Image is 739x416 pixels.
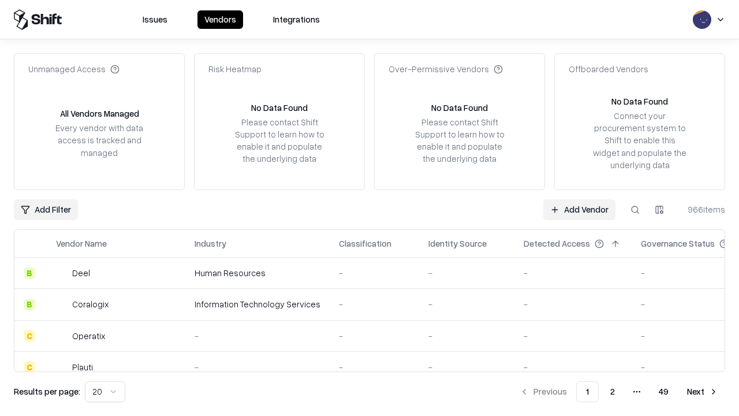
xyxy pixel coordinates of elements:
[14,199,78,220] button: Add Filter
[56,268,68,279] img: Deel
[195,330,320,342] div: -
[524,298,622,310] div: -
[195,298,320,310] div: Information Technology Services
[339,330,410,342] div: -
[72,330,105,342] div: Operatix
[513,381,725,402] nav: pagination
[56,299,68,310] img: Coralogix
[339,361,410,373] div: -
[679,203,725,216] div: 966 items
[389,63,503,75] div: Over-Permissive Vendors
[428,330,505,342] div: -
[232,116,327,165] div: Please contact Shift Support to learn how to enable it and populate the underlying data
[56,330,68,341] img: Operatix
[524,361,622,373] div: -
[339,237,391,250] div: Classification
[524,330,622,342] div: -
[136,10,174,29] button: Issues
[524,237,590,250] div: Detected Access
[412,116,507,165] div: Please contact Shift Support to learn how to enable it and populate the underlying data
[650,381,678,402] button: 49
[339,298,410,310] div: -
[56,361,68,373] img: Plauti
[24,330,35,341] div: C
[14,385,80,398] p: Results per page:
[195,361,320,373] div: -
[543,199,615,220] a: Add Vendor
[428,267,505,279] div: -
[592,110,688,171] div: Connect your procurement system to Shift to enable this widget and populate the underlying data
[524,267,622,279] div: -
[28,63,120,75] div: Unmanaged Access
[197,10,243,29] button: Vendors
[72,267,90,279] div: Deel
[24,268,35,279] div: B
[51,122,147,158] div: Every vendor with data access is tracked and managed
[60,107,139,120] div: All Vendors Managed
[428,298,505,310] div: -
[601,381,624,402] button: 2
[24,299,35,310] div: B
[195,237,226,250] div: Industry
[428,361,505,373] div: -
[680,381,725,402] button: Next
[72,361,93,373] div: Plauti
[576,381,599,402] button: 1
[56,237,107,250] div: Vendor Name
[428,237,487,250] div: Identity Source
[72,298,109,310] div: Coralogix
[641,237,715,250] div: Governance Status
[431,102,488,114] div: No Data Found
[569,63,648,75] div: Offboarded Vendors
[266,10,327,29] button: Integrations
[251,102,308,114] div: No Data Found
[339,267,410,279] div: -
[24,361,35,373] div: C
[195,267,320,279] div: Human Resources
[208,63,262,75] div: Risk Heatmap
[611,95,668,107] div: No Data Found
